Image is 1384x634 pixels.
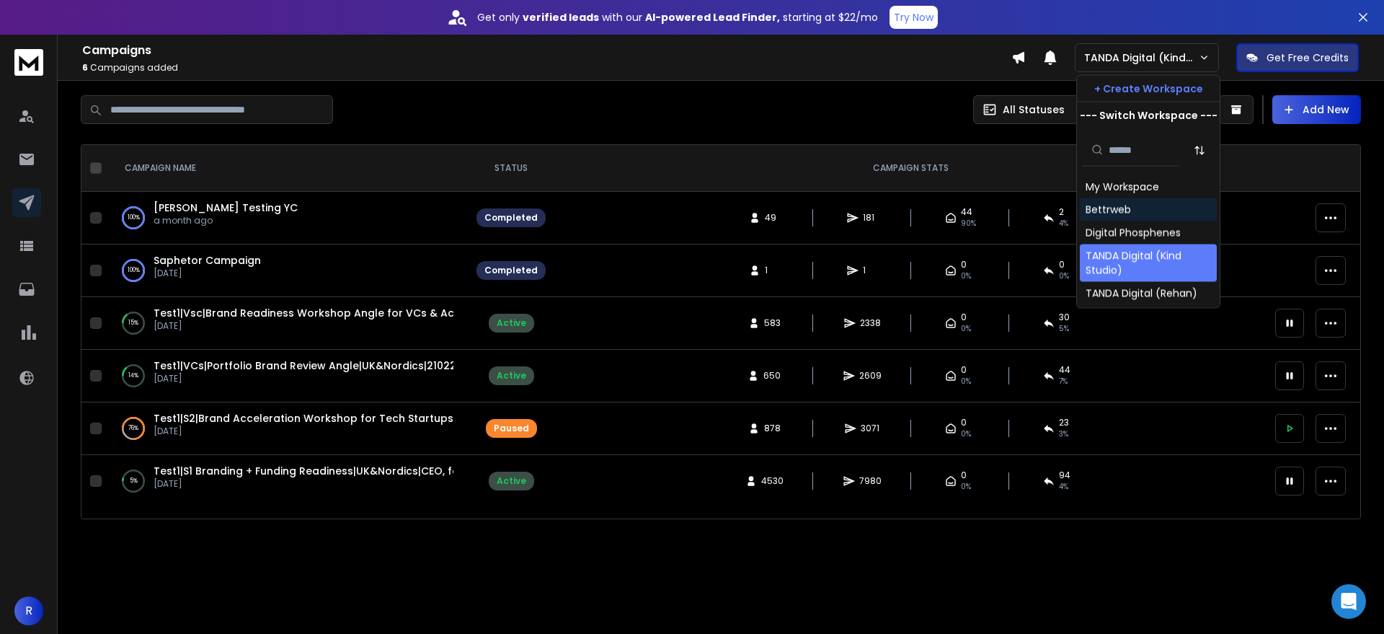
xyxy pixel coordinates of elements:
div: Bettrweb [1086,203,1131,217]
div: TANDA Digital (Kind Studio) [1086,249,1211,278]
th: CAMPAIGN NAME [107,145,468,192]
p: Get only with our starting at $22/mo [477,10,878,25]
p: + Create Workspace [1094,82,1203,96]
span: 4 % [1059,481,1068,493]
span: Test1|S1 Branding + Funding Readiness|UK&Nordics|CEO, founder|210225 [154,464,529,478]
div: Active [497,475,526,487]
span: 1 [765,265,779,276]
td: 100%Saphetor Campaign[DATE] [107,245,468,297]
span: 181 [863,212,877,224]
span: 49 [765,212,779,224]
p: Campaigns added [82,62,1011,74]
span: 0% [961,481,971,493]
p: 14 % [128,369,138,383]
span: 0 [961,312,967,323]
div: Open Intercom Messenger [1331,584,1366,619]
span: 878 [764,423,781,434]
p: 76 % [128,421,138,436]
span: 1 [863,265,877,276]
p: --- Switch Workspace --- [1080,108,1217,123]
span: 2609 [859,370,882,382]
p: a month ago [154,215,298,226]
td: 15%Test1|Vsc|Brand Readiness Workshop Angle for VCs & Accelerators|UK&nordics|210225[DATE] [107,297,468,350]
p: [DATE] [154,426,453,437]
span: 30 [1059,312,1070,323]
button: R [14,596,43,625]
div: Completed [484,212,538,224]
span: 0% [961,428,971,440]
span: 0 % [1059,270,1069,282]
span: 44 [961,206,972,218]
a: Test1|S2|Brand Acceleration Workshop for Tech Startups|[GEOGRAPHIC_DATA], [DEMOGRAPHIC_DATA]|CEO,... [154,411,810,426]
p: All Statuses [1003,102,1065,117]
a: [PERSON_NAME] Testing YC [154,201,298,215]
img: logo [14,49,43,76]
p: Get Free Credits [1267,50,1349,65]
span: 6 [82,61,88,74]
th: CAMPAIGN STATS [554,145,1267,192]
span: 650 [763,370,781,382]
span: 90 % [961,218,976,229]
span: 583 [764,317,781,329]
span: 0 [961,259,967,270]
span: 0 [961,417,967,428]
p: 100 % [128,263,140,278]
a: Test1|VCs|Portfolio Brand Review Angle|UK&Nordics|210225 [154,358,463,373]
span: 2 [1059,206,1064,218]
p: [DATE] [154,373,453,384]
a: Test1|Vsc|Brand Readiness Workshop Angle for VCs & Accelerators|UK&nordics|210225 [154,306,613,320]
p: 15 % [128,316,138,330]
p: 100 % [128,211,140,225]
span: 0% [961,270,971,282]
span: 2338 [860,317,881,329]
strong: verified leads [523,10,599,25]
span: 94 [1059,470,1070,481]
span: 23 [1059,417,1069,428]
div: Digital Phosphenes [1086,226,1181,240]
span: 0 [1059,259,1065,270]
button: + Create Workspace [1077,76,1220,102]
button: Add New [1272,95,1361,124]
span: 4530 [761,475,784,487]
div: Completed [484,265,538,276]
span: 44 [1059,364,1070,376]
td: 76%Test1|S2|Brand Acceleration Workshop for Tech Startups|[GEOGRAPHIC_DATA], [DEMOGRAPHIC_DATA]|C... [107,402,468,455]
div: My Workspace [1086,180,1159,194]
p: Try Now [894,10,933,25]
p: TANDA Digital (Kind Studio) [1084,50,1199,65]
strong: AI-powered Lead Finder, [645,10,780,25]
p: 5 % [130,474,138,488]
div: TANDA Digital (Rehan) [1086,286,1197,301]
td: 100%[PERSON_NAME] Testing YCa month ago [107,192,468,245]
span: 7980 [859,475,882,487]
p: [DATE] [154,478,453,490]
span: 0% [961,376,971,387]
span: 5 % [1059,323,1069,335]
div: Paused [494,423,529,434]
span: 0 [961,470,967,481]
td: 5%Test1|S1 Branding + Funding Readiness|UK&Nordics|CEO, founder|210225[DATE] [107,455,468,508]
td: 14%Test1|VCs|Portfolio Brand Review Angle|UK&Nordics|210225[DATE] [107,350,468,402]
span: 3071 [861,423,879,434]
button: Try Now [890,6,938,29]
th: STATUS [468,145,554,192]
span: 0 [961,364,967,376]
span: 3 % [1059,428,1068,440]
button: Get Free Credits [1236,43,1359,72]
span: 4 % [1059,218,1068,229]
button: Sort by Sort A-Z [1185,136,1214,164]
a: Saphetor Campaign [154,253,261,268]
span: 0% [961,323,971,335]
h1: Campaigns [82,42,1011,59]
div: Active [497,370,526,382]
div: Active [497,317,526,329]
p: [DATE] [154,268,261,279]
p: [DATE] [154,320,453,332]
